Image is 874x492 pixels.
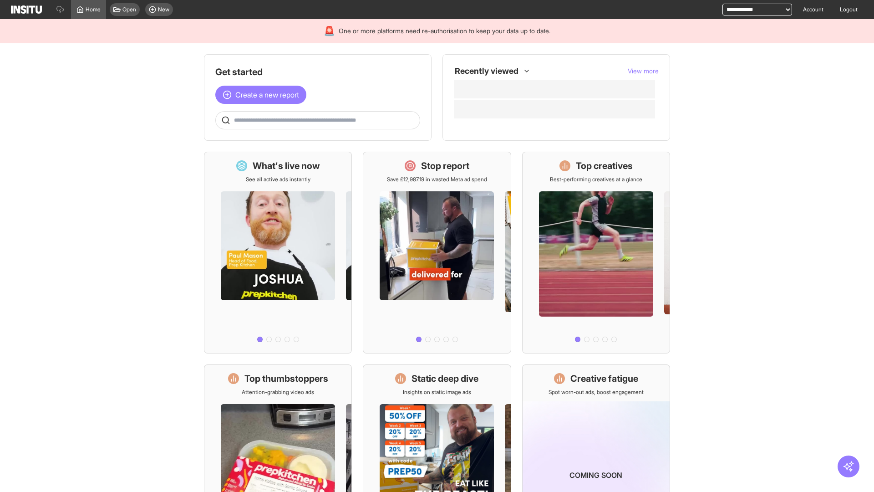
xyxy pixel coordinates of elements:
[324,25,335,37] div: 🚨
[253,159,320,172] h1: What's live now
[158,6,169,13] span: New
[628,67,659,75] span: View more
[215,66,420,78] h1: Get started
[363,152,511,354] a: Stop reportSave £12,987.19 in wasted Meta ad spend
[215,86,306,104] button: Create a new report
[122,6,136,13] span: Open
[204,152,352,354] a: What's live nowSee all active ads instantly
[242,389,314,396] p: Attention-grabbing video ads
[235,89,299,100] span: Create a new report
[522,152,670,354] a: Top creativesBest-performing creatives at a glance
[86,6,101,13] span: Home
[412,372,478,385] h1: Static deep dive
[246,176,310,183] p: See all active ads instantly
[339,26,550,36] span: One or more platforms need re-authorisation to keep your data up to date.
[387,176,487,183] p: Save £12,987.19 in wasted Meta ad spend
[576,159,633,172] h1: Top creatives
[421,159,469,172] h1: Stop report
[244,372,328,385] h1: Top thumbstoppers
[628,67,659,76] button: View more
[11,5,42,14] img: Logo
[403,389,471,396] p: Insights on static image ads
[550,176,642,183] p: Best-performing creatives at a glance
